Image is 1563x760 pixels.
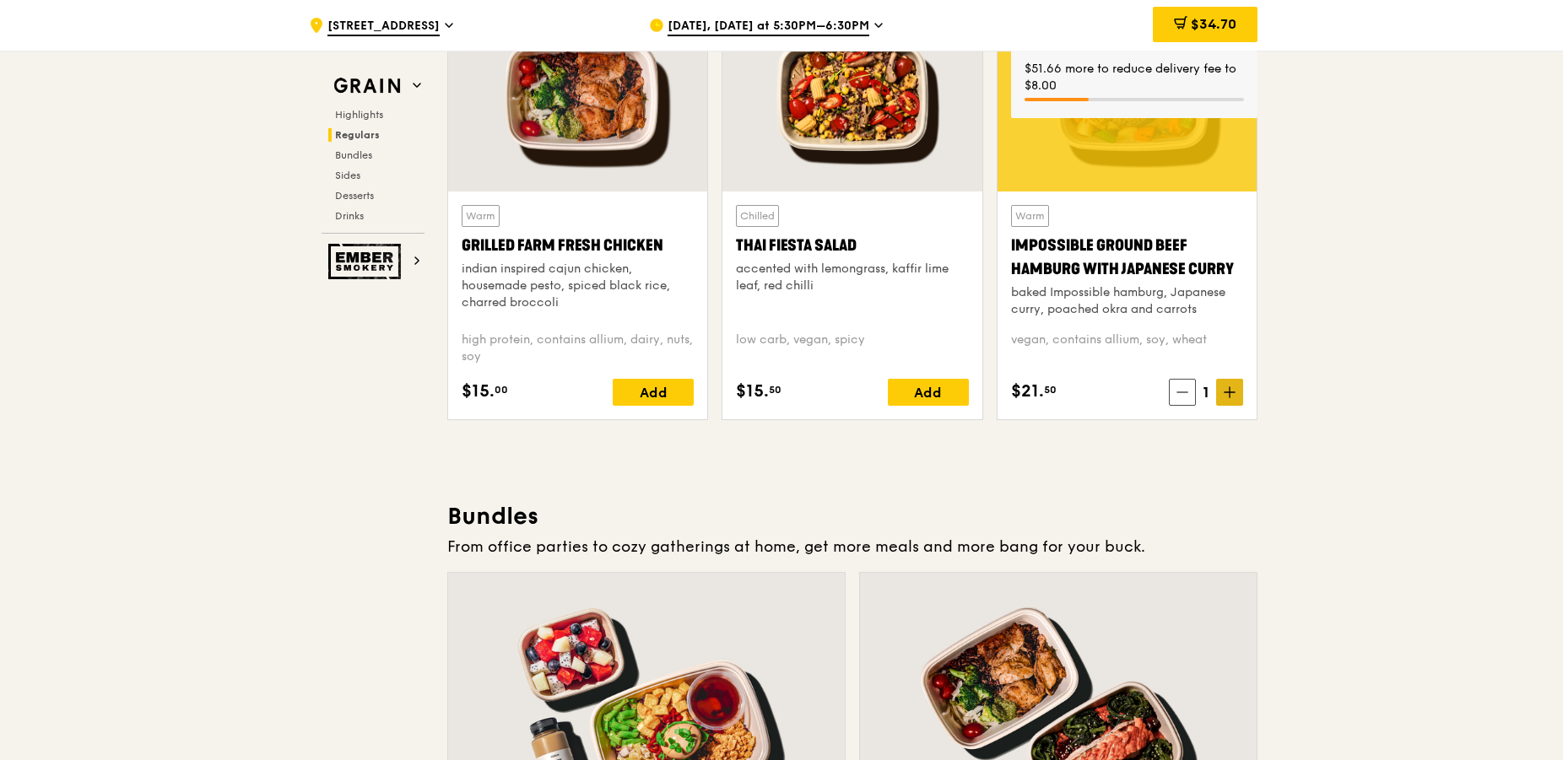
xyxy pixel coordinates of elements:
[1044,383,1057,396] span: 50
[462,234,694,257] div: Grilled Farm Fresh Chicken
[1011,379,1044,404] span: $21.
[736,261,968,294] div: accented with lemongrass, kaffir lime leaf, red chilli
[462,205,500,227] div: Warm
[888,379,969,406] div: Add
[462,331,694,365] div: high protein, contains allium, dairy, nuts, soy
[736,234,968,257] div: Thai Fiesta Salad
[447,501,1257,531] h3: Bundles
[335,149,372,161] span: Bundles
[328,71,406,101] img: Grain web logo
[1011,205,1049,227] div: Warm
[736,379,769,404] span: $15.
[462,261,694,311] div: indian inspired cajun chicken, housemade pesto, spiced black rice, charred broccoli
[1011,284,1243,318] div: baked Impossible hamburg, Japanese curry, poached okra and carrots
[668,18,869,36] span: [DATE], [DATE] at 5:30PM–6:30PM
[495,383,508,396] span: 00
[335,109,383,121] span: Highlights
[462,379,495,404] span: $15.
[335,129,380,141] span: Regulars
[335,190,374,202] span: Desserts
[1011,234,1243,281] div: Impossible Ground Beef Hamburg with Japanese Curry
[328,244,406,279] img: Ember Smokery web logo
[736,205,779,227] div: Chilled
[335,210,364,222] span: Drinks
[1025,61,1244,94] div: $51.66 more to reduce delivery fee to $8.00
[613,379,694,406] div: Add
[1191,16,1236,32] span: $34.70
[327,18,440,36] span: [STREET_ADDRESS]
[769,383,781,396] span: 50
[335,170,360,181] span: Sides
[447,535,1257,558] div: From office parties to cozy gatherings at home, get more meals and more bang for your buck.
[1011,331,1243,365] div: vegan, contains allium, soy, wheat
[736,331,968,365] div: low carb, vegan, spicy
[1196,380,1216,404] span: 1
